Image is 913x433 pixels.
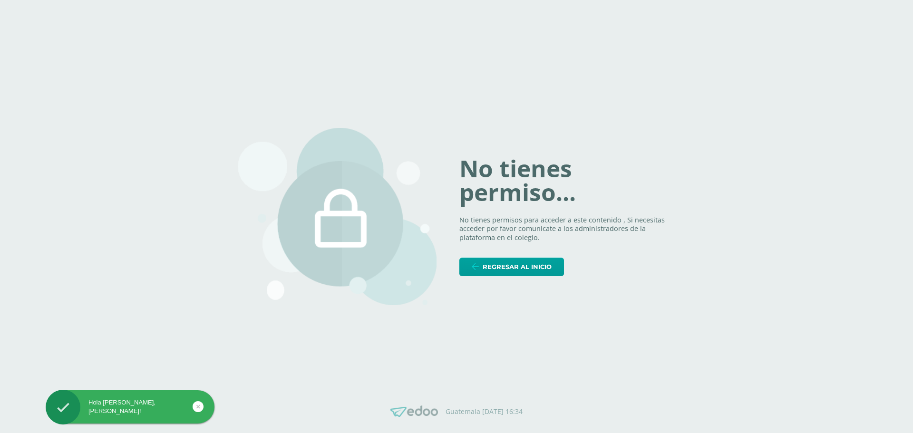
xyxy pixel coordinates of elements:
[46,398,214,415] div: Hola [PERSON_NAME], [PERSON_NAME]!
[459,258,564,276] a: Regresar al inicio
[459,216,675,242] p: No tienes permisos para acceder a este contenido , Si necesitas acceder por favor comunicate a lo...
[483,258,552,276] span: Regresar al inicio
[390,405,438,417] img: Edoo
[446,407,523,416] p: Guatemala [DATE] 16:34
[459,157,675,204] h1: No tienes permiso...
[238,128,437,306] img: 403.png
